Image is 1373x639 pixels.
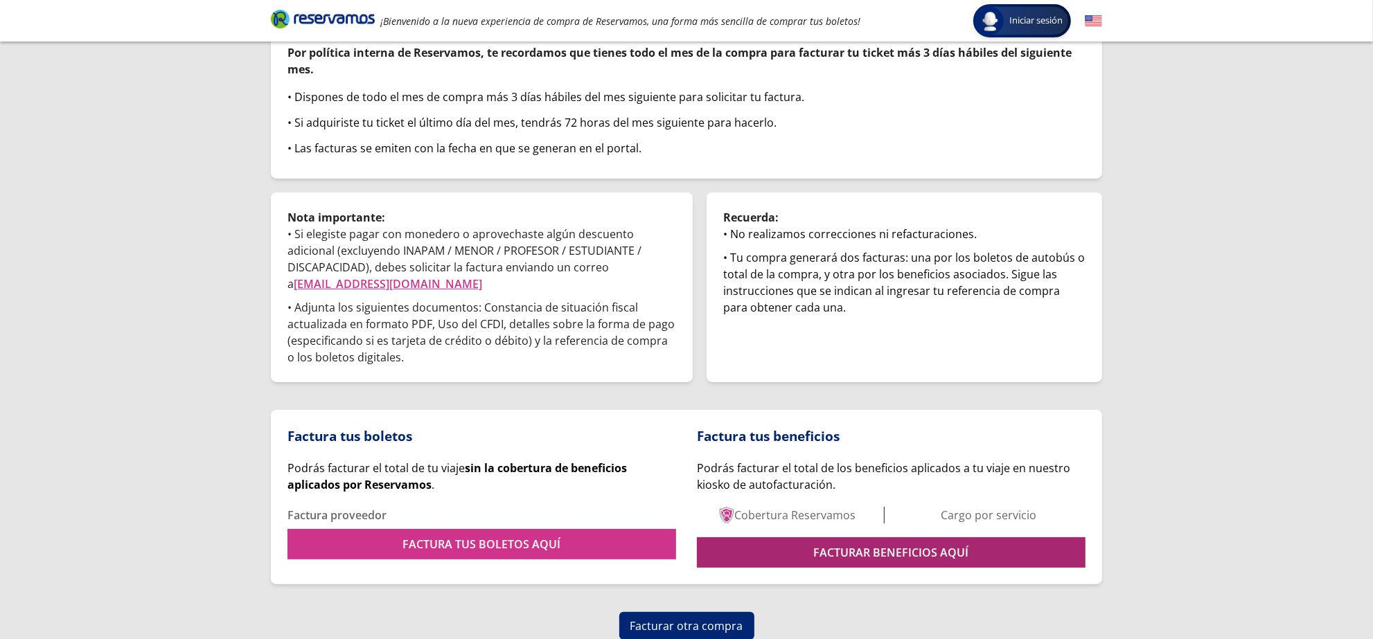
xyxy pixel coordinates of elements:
[271,8,375,33] a: Brand Logo
[287,226,676,292] p: • Si elegiste pagar con monedero o aprovechaste algún descuento adicional (excluyendo INAPAM / ME...
[1004,14,1068,28] span: Iniciar sesión
[287,44,1086,78] p: Por política interna de Reservamos, te recordamos que tienes todo el mes de la compra para factur...
[718,507,735,523] img: Basic service level
[287,507,676,523] p: Factura proveedor
[287,299,676,366] p: • Adjunta los siguientes documentos: Constancia de situación fiscal actualizada en formato PDF, U...
[287,426,676,447] p: Factura tus boletos
[735,507,856,523] p: Cobertura Reservamos
[287,114,1086,131] div: • Si adquiriste tu ticket el último día del mes, tendrás 72 horas del mes siguiente para hacerlo.
[287,529,676,559] a: FACTURA TUS BOLETOS AQUÍ
[723,226,1086,242] div: • No realizamos correcciones ni refacturaciones.
[287,140,1086,156] div: • Las facturas se emiten con la fecha en que se generan en el portal.
[271,8,375,29] i: Brand Logo
[697,537,1086,568] a: FACTURAR BENEFICIOS AQUÍ
[380,15,860,28] em: ¡Bienvenido a la nueva experiencia de compra de Reservamos, una forma más sencilla de comprar tus...
[697,426,1086,447] p: Factura tus beneficios
[287,460,627,492] span: Podrás facturar el total de tu viaje
[294,276,482,291] a: [EMAIL_ADDRESS][DOMAIN_NAME]
[287,460,676,493] div: .
[697,460,1086,493] p: Podrás facturar el total de los beneficios aplicados a tu viaje en nuestro kiosko de autofacturac...
[287,209,676,226] p: Nota importante:
[723,209,1086,226] p: Recuerda:
[287,89,1086,105] div: • Dispones de todo el mes de compra más 3 días hábiles del mes siguiente para solicitar tu factura.
[941,507,1036,523] p: Cargo por servicio
[723,249,1086,316] div: • Tu compra generará dos facturas: una por los boletos de autobús o total de la compra, y otra po...
[1085,12,1102,30] button: English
